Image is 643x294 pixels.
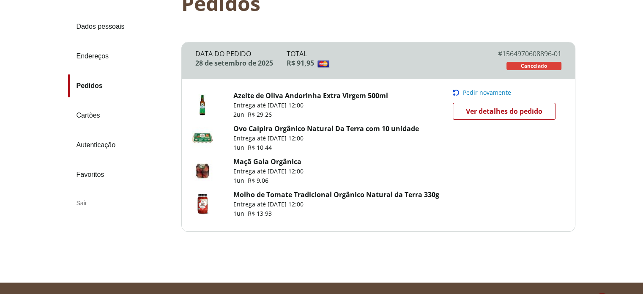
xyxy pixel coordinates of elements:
a: Molho de Tomate Tradicional Orgânico Natural da Terra 330g [233,190,439,199]
div: Total [287,49,470,58]
div: Sair [68,193,175,213]
img: Ovo Caipira Orgânico Natural Da Terra com 10 unidade [192,127,213,148]
a: Dados pessoais [68,15,175,38]
a: Favoritos [68,163,175,186]
span: 1 un [233,209,248,217]
p: Entrega até [DATE] 12:00 [233,101,388,110]
p: Entrega até [DATE] 12:00 [233,134,419,143]
img: Azeite de Oliva Andorinha Extra Virgem 500ml [192,94,213,115]
span: R$ 13,93 [248,209,272,217]
a: Ovo Caipira Orgânico Natural Da Terra com 10 unidade [233,124,419,133]
a: Autenticação [68,134,175,157]
div: Data do Pedido [195,49,287,58]
span: R$ 29,26 [248,110,272,118]
a: Pedidos [68,74,175,97]
a: Maçã Gala Orgânica [233,157,301,166]
span: R$ 10,44 [248,143,272,151]
p: Entrega até [DATE] 12:00 [233,167,304,176]
img: Molho de Tomate Tradicional Orgânico Natural Da Terra 330g [192,193,213,214]
span: Pedir novamente [463,89,511,96]
a: Endereços [68,45,175,68]
div: 28 de setembro de 2025 [195,58,287,68]
div: R$ 91,95 [287,58,470,68]
a: Azeite de Oliva Andorinha Extra Virgem 500ml [233,91,388,100]
a: Ver detalhes do pedido [453,103,555,120]
span: Cancelado [521,63,547,69]
span: 1 un [233,143,248,151]
span: 1 un [233,176,248,184]
button: Pedir novamente [453,89,561,96]
img: Maçã Gala Orgânica [192,160,213,181]
span: Ver detalhes do pedido [466,105,542,118]
p: Entrega até [DATE] 12:00 [233,200,439,209]
div: # 1564970608896-01 [470,49,561,58]
span: R$ 9,06 [248,176,268,184]
span: 2 un [233,110,248,118]
a: Cartões [68,104,175,127]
